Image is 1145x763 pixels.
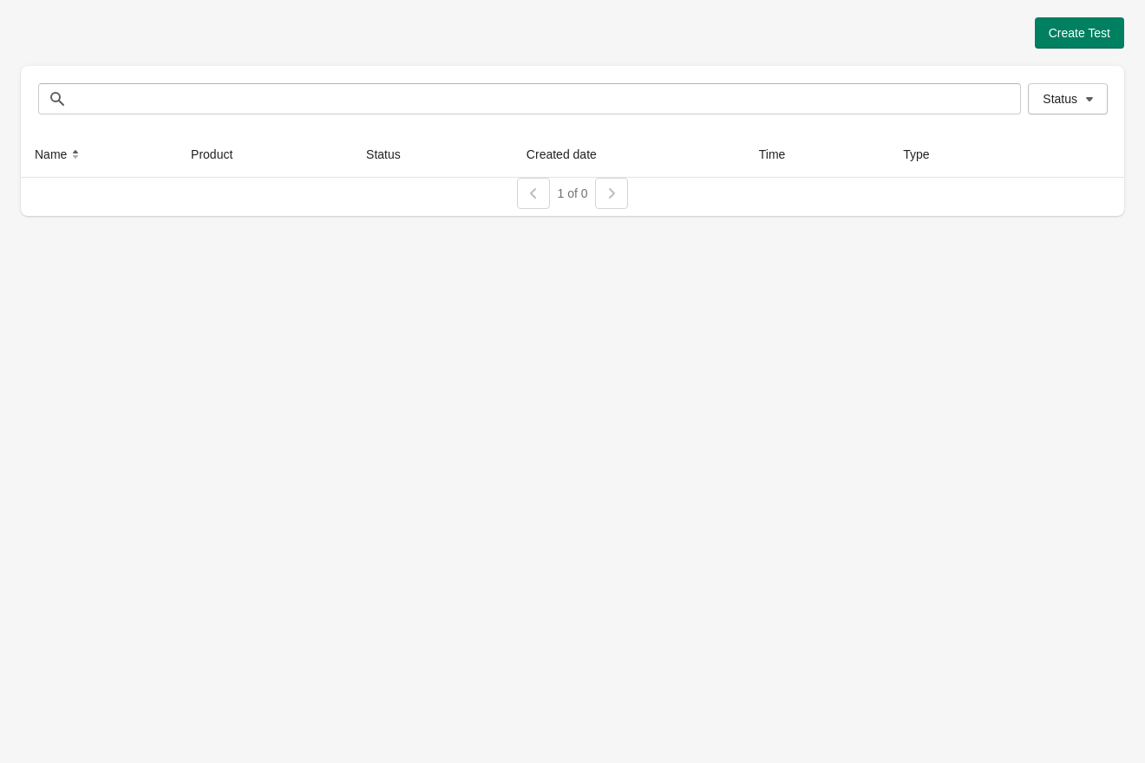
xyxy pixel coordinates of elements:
button: Type [896,139,953,170]
button: Create Test [1035,17,1124,49]
button: Name [28,139,91,170]
button: Status [1028,83,1108,114]
button: Product [184,139,257,170]
button: Created date [520,139,621,170]
span: 1 of 0 [557,186,587,200]
span: Status [1043,92,1077,106]
button: Status [359,139,425,170]
span: Create Test [1049,26,1110,40]
button: Time [752,139,810,170]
